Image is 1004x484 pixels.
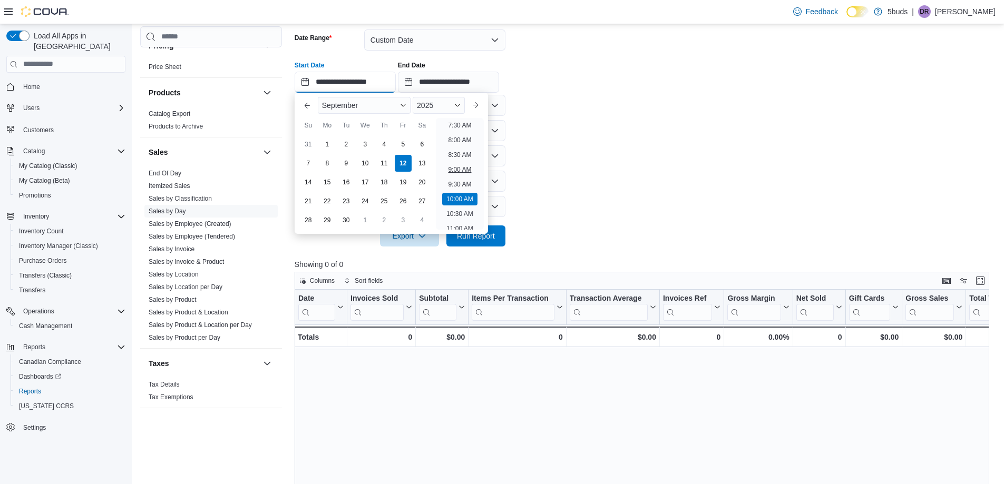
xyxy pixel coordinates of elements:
[300,117,317,134] div: Su
[338,136,355,153] div: day-2
[2,304,130,319] button: Operations
[149,110,190,118] span: Catalog Export
[414,155,431,172] div: day-13
[414,117,431,134] div: Sa
[23,423,46,432] span: Settings
[295,34,332,42] label: Date Range
[444,178,475,191] li: 9:30 AM
[19,358,81,366] span: Canadian Compliance
[23,212,49,221] span: Inventory
[491,101,499,110] button: Open list of options
[935,5,996,18] p: [PERSON_NAME]
[149,208,186,215] a: Sales by Day
[11,384,130,399] button: Reports
[338,174,355,191] div: day-16
[149,87,181,98] h3: Products
[298,294,335,304] div: Date
[19,322,72,330] span: Cash Management
[149,245,194,253] a: Sales by Invoice
[376,212,393,229] div: day-2
[376,155,393,172] div: day-11
[149,270,199,279] span: Sales by Location
[149,283,222,291] a: Sales by Location per Day
[570,294,656,321] button: Transaction Average
[2,122,130,137] button: Customers
[357,174,374,191] div: day-17
[149,220,231,228] a: Sales by Employee (Created)
[446,225,505,246] button: Run Report
[340,274,387,287] button: Sort fields
[23,343,45,351] span: Reports
[444,119,475,132] li: 7:30 AM
[957,274,970,287] button: Display options
[386,225,433,246] span: Export
[380,225,439,246] button: Export
[149,207,186,215] span: Sales by Day
[414,193,431,210] div: day-27
[395,193,412,210] div: day-26
[15,240,125,252] span: Inventory Manager (Classic)
[472,294,554,304] div: Items Per Transaction
[2,209,130,224] button: Inventory
[300,155,317,172] div: day-7
[149,358,169,369] h3: Taxes
[15,160,82,172] a: My Catalog (Classic)
[15,269,76,282] a: Transfers (Classic)
[19,402,74,410] span: [US_STATE] CCRS
[849,294,899,321] button: Gift Cards
[444,134,475,146] li: 8:00 AM
[19,341,50,353] button: Reports
[414,212,431,229] div: day-4
[905,294,954,321] div: Gross Sales
[149,283,222,291] span: Sales by Location per Day
[19,102,44,114] button: Users
[570,331,656,343] div: $0.00
[15,400,78,412] a: [US_STATE] CCRS
[30,31,125,52] span: Load All Apps in [GEOGRAPHIC_DATA]
[19,162,77,170] span: My Catalog (Classic)
[849,331,899,343] div: $0.00
[376,174,393,191] div: day-18
[849,294,890,304] div: Gift Cards
[417,101,433,110] span: 2025
[19,421,50,434] a: Settings
[357,193,374,210] div: day-24
[295,259,997,270] p: Showing 0 of 0
[357,136,374,153] div: day-3
[21,6,69,17] img: Cova
[319,174,336,191] div: day-15
[442,208,477,220] li: 10:30 AM
[849,294,890,321] div: Gift Card Sales
[442,222,477,235] li: 11:00 AM
[295,72,396,93] input: Press the down key to enter a popover containing a calendar. Press the escape key to close the po...
[149,380,180,389] span: Tax Details
[15,370,65,383] a: Dashboards
[261,357,274,370] button: Taxes
[149,245,194,253] span: Sales by Invoice
[570,294,648,304] div: Transaction Average
[727,331,789,343] div: 0.00%
[472,294,563,321] button: Items Per Transaction
[300,212,317,229] div: day-28
[11,188,130,203] button: Promotions
[11,369,130,384] a: Dashboards
[663,331,720,343] div: 0
[2,420,130,435] button: Settings
[19,102,125,114] span: Users
[19,124,58,136] a: Customers
[419,294,456,321] div: Subtotal
[19,210,53,223] button: Inventory
[15,174,74,187] a: My Catalog (Beta)
[298,331,344,343] div: Totals
[149,295,197,304] span: Sales by Product
[395,117,412,134] div: Fr
[15,284,125,297] span: Transfers
[149,63,181,71] a: Price Sheet
[11,399,130,413] button: [US_STATE] CCRS
[395,174,412,191] div: day-19
[149,147,259,157] button: Sales
[19,372,61,381] span: Dashboards
[149,233,235,240] a: Sales by Employee (Tendered)
[912,5,914,18] p: |
[19,81,44,93] a: Home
